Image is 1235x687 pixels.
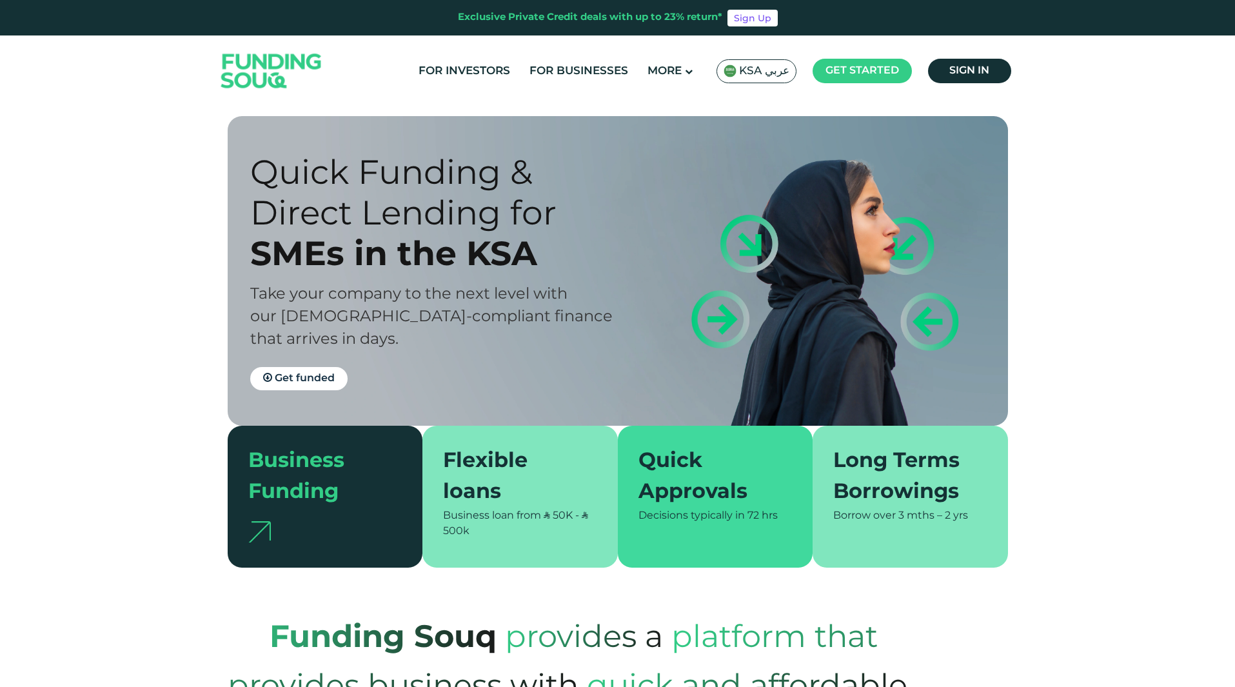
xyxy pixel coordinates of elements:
strong: Funding Souq [270,624,497,653]
div: SMEs in the KSA [250,233,640,274]
span: Sign in [949,66,989,75]
a: For Businesses [526,61,631,82]
span: 3 mths – 2 yrs [898,511,968,521]
span: Take your company to the next level with our [DEMOGRAPHIC_DATA]-compliant finance that arrives in... [250,287,613,347]
span: 72 hrs [747,511,778,521]
span: Get funded [275,373,335,383]
span: More [647,66,682,77]
span: Borrow over [833,511,896,521]
span: provides a [505,604,663,668]
span: Business loan from [443,511,541,521]
div: Quick Approvals [638,446,777,508]
div: Business Funding [248,446,387,508]
span: Get started [825,66,899,75]
a: Sign in [928,59,1011,83]
span: Decisions typically in [638,511,745,521]
img: arrow [248,521,271,543]
img: Logo [208,39,335,104]
div: Quick Funding & Direct Lending for [250,152,640,233]
a: For Investors [415,61,513,82]
div: Flexible loans [443,446,582,508]
a: Get funded [250,367,348,390]
div: Long Terms Borrowings [833,446,972,508]
a: Sign Up [727,10,778,26]
div: Exclusive Private Credit deals with up to 23% return* [458,10,722,25]
span: KSA عربي [739,64,789,79]
img: SA Flag [724,65,736,77]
